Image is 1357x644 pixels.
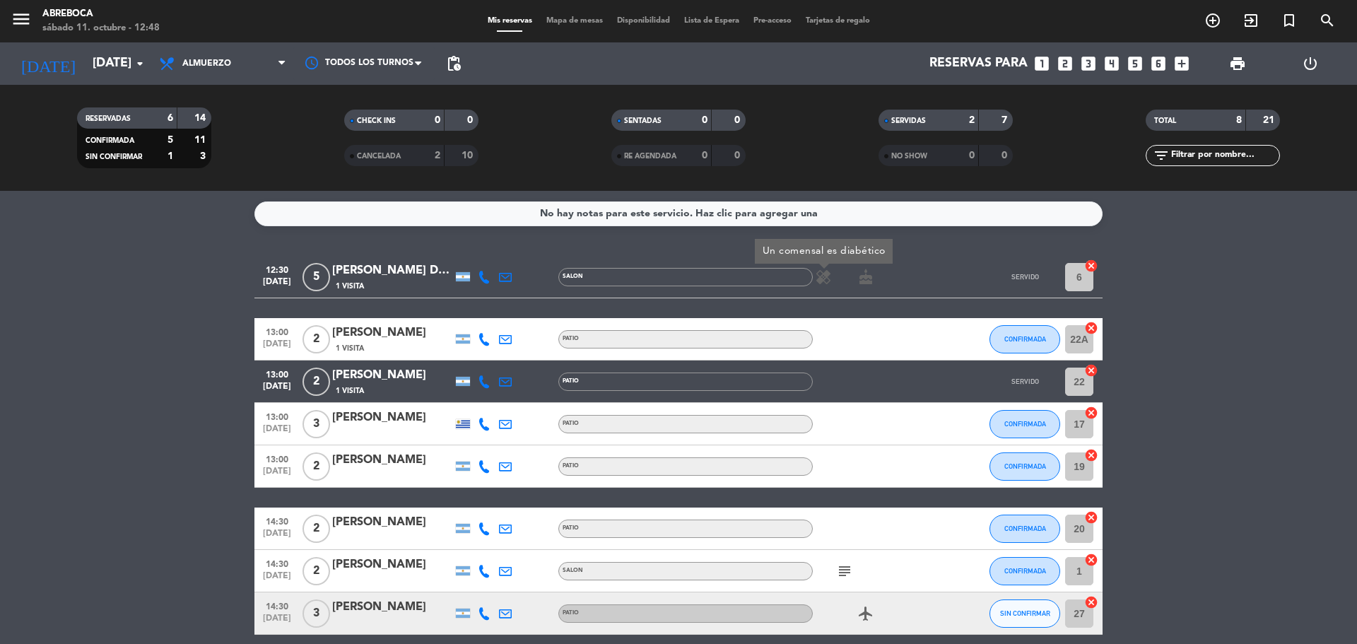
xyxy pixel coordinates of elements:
strong: 2 [435,151,440,160]
div: LOG OUT [1274,42,1346,85]
span: 2 [302,452,330,481]
span: RE AGENDADA [624,153,676,160]
button: CONFIRMADA [989,452,1060,481]
strong: 0 [702,151,707,160]
span: SENTADAS [624,117,662,124]
strong: 1 [168,151,173,161]
span: SALON [563,568,583,573]
span: PATIO [563,421,579,426]
span: 1 Visita [336,385,364,397]
span: 2 [302,368,330,396]
span: 13:00 [259,365,295,382]
span: CONFIRMADA [1004,335,1046,343]
span: Pre-acceso [746,17,799,25]
i: turned_in_not [1281,12,1298,29]
span: PATIO [563,525,579,531]
strong: 0 [435,115,440,125]
i: arrow_drop_down [131,55,148,72]
i: airplanemode_active [857,605,874,622]
span: [DATE] [259,424,295,440]
span: CONFIRMADA [1004,567,1046,575]
span: SIN CONFIRMAR [86,153,142,160]
div: [PERSON_NAME] [332,451,452,469]
span: CANCELADA [357,153,401,160]
i: search [1319,12,1336,29]
i: power_settings_new [1302,55,1319,72]
strong: 0 [702,115,707,125]
strong: 5 [168,135,173,145]
i: cancel [1084,448,1098,462]
strong: 7 [1001,115,1010,125]
span: [DATE] [259,529,295,545]
strong: 0 [969,151,975,160]
span: 2 [302,557,330,585]
span: [DATE] [259,277,295,293]
button: menu [11,8,32,35]
span: Disponibilidad [610,17,677,25]
span: PATIO [563,378,579,384]
span: Almuerzo [182,59,231,69]
i: filter_list [1153,147,1170,164]
div: [PERSON_NAME] [332,513,452,532]
span: 1 Visita [336,281,364,292]
span: SIN CONFIRMAR [1000,609,1050,617]
i: cancel [1084,510,1098,525]
span: SERVIDO [1011,273,1039,281]
strong: 0 [1001,151,1010,160]
div: [PERSON_NAME] D'[PERSON_NAME] [332,262,452,280]
i: cancel [1084,406,1098,420]
strong: 0 [734,115,743,125]
span: 1 Visita [336,343,364,354]
span: pending_actions [445,55,462,72]
i: looks_4 [1103,54,1121,73]
span: 14:30 [259,597,295,614]
span: [DATE] [259,339,295,356]
span: 13:00 [259,408,295,424]
div: No hay notas para este servicio. Haz clic para agregar una [540,206,818,222]
div: [PERSON_NAME] [332,324,452,342]
span: SERVIDO [1011,377,1039,385]
span: NO SHOW [891,153,927,160]
i: add_box [1173,54,1191,73]
button: SERVIDO [989,368,1060,396]
span: 2 [302,515,330,543]
i: cancel [1084,553,1098,567]
span: CONFIRMADA [1004,420,1046,428]
button: SIN CONFIRMAR [989,599,1060,628]
span: [DATE] [259,382,295,398]
span: 5 [302,263,330,291]
i: looks_two [1056,54,1074,73]
i: cake [857,269,874,286]
button: CONFIRMADA [989,325,1060,353]
span: CHECK INS [357,117,396,124]
span: print [1229,55,1246,72]
span: 13:00 [259,323,295,339]
i: add_circle_outline [1204,12,1221,29]
span: 2 [302,325,330,353]
button: SERVIDO [989,263,1060,291]
span: Mapa de mesas [539,17,610,25]
span: 13:00 [259,450,295,467]
i: subject [836,563,853,580]
div: Un comensal es diabético [755,239,893,264]
span: Mis reservas [481,17,539,25]
i: cancel [1084,259,1098,273]
i: menu [11,8,32,30]
i: cancel [1084,595,1098,609]
span: PATIO [563,463,579,469]
i: looks_5 [1126,54,1144,73]
span: [DATE] [259,467,295,483]
strong: 21 [1263,115,1277,125]
div: [PERSON_NAME] [332,556,452,574]
strong: 10 [462,151,476,160]
span: [DATE] [259,614,295,630]
span: 3 [302,599,330,628]
strong: 3 [200,151,208,161]
i: looks_6 [1149,54,1168,73]
span: SERVIDAS [891,117,926,124]
i: looks_one [1033,54,1051,73]
div: [PERSON_NAME] [332,409,452,427]
i: [DATE] [11,48,86,79]
div: [PERSON_NAME] [332,598,452,616]
strong: 6 [168,113,173,123]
